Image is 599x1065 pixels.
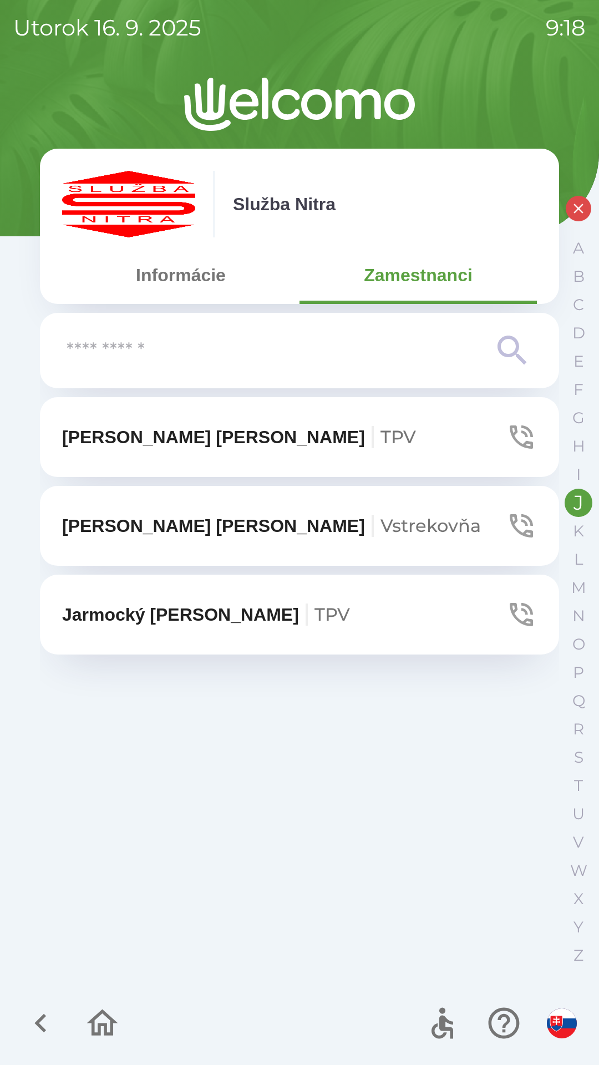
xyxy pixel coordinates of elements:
p: utorok 16. 9. 2025 [13,11,201,44]
span: Vstrekovňa [380,515,481,536]
button: [PERSON_NAME] [PERSON_NAME]TPV [40,397,559,477]
span: TPV [380,426,416,448]
button: [PERSON_NAME] [PERSON_NAME]Vstrekovňa [40,486,559,566]
p: Služba Nitra [233,191,336,217]
p: [PERSON_NAME] [PERSON_NAME] [62,424,416,450]
p: 9:18 [546,11,586,44]
img: sk flag [547,1008,577,1038]
button: Informácie [62,255,299,295]
span: TPV [314,603,350,625]
p: [PERSON_NAME] [PERSON_NAME] [62,513,481,539]
button: Jarmocký [PERSON_NAME]TPV [40,575,559,655]
p: Jarmocký [PERSON_NAME] [62,601,350,628]
button: Zamestnanci [299,255,537,295]
img: Logo [40,78,559,131]
img: c55f63fc-e714-4e15-be12-dfeb3df5ea30.png [62,171,195,237]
